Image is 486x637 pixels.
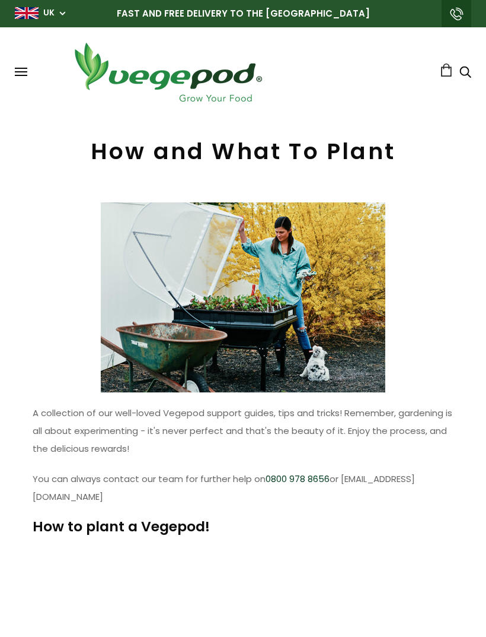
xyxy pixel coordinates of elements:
[33,404,453,458] p: A collection of our well-loved Vegepod support guides, tips and tricks! Remember, gardening is al...
[64,39,271,105] img: Vegepod
[43,7,55,19] a: UK
[15,7,39,19] img: gb_large.png
[266,473,330,485] a: 0800 978 8656
[33,470,453,506] p: You can always contact our team for further help on or [EMAIL_ADDRESS][DOMAIN_NAME]
[15,138,471,164] h1: How and What To Plant
[33,518,453,536] h3: How to plant a Vegepod!
[459,67,471,80] a: Search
